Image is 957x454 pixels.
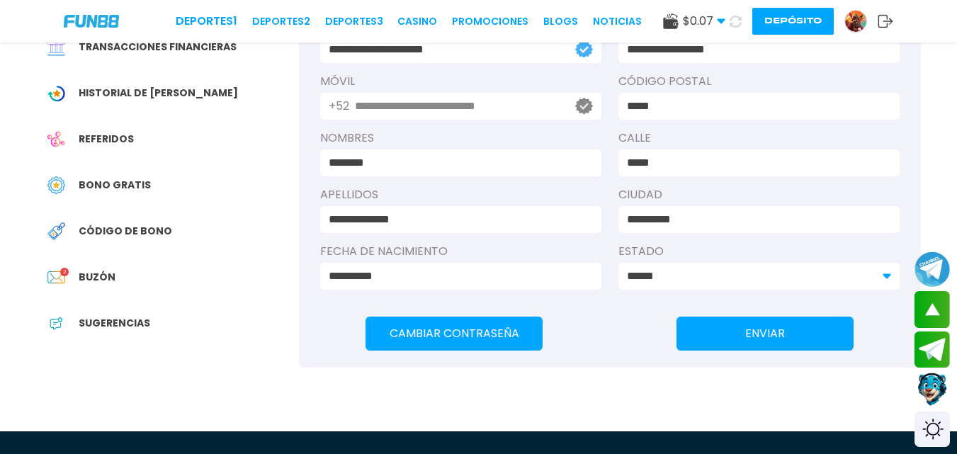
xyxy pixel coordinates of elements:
div: Switch theme [914,412,950,447]
span: Historial de [PERSON_NAME] [79,86,238,101]
label: NOMBRES [320,130,601,147]
img: Wagering Transaction [47,84,65,102]
label: Fecha de Nacimiento [320,243,601,260]
img: Referral [47,130,65,148]
label: Ciudad [618,186,900,203]
a: Free BonusBono Gratis [37,169,299,201]
span: $ 0.07 [683,13,725,30]
a: ReferralReferidos [37,123,299,155]
span: Referidos [79,132,134,147]
a: Deportes2 [252,14,310,29]
a: Deportes1 [176,13,237,30]
img: Inbox [47,268,65,286]
a: Wagering TransactionHistorial de [PERSON_NAME] [37,77,299,109]
a: Financial TransactionTransacciones financieras [37,31,299,63]
label: Calle [618,130,900,147]
a: NOTICIAS [593,14,642,29]
img: App Feedback [47,314,65,332]
span: Sugerencias [79,316,150,331]
a: App FeedbackSugerencias [37,307,299,339]
button: Cambiar Contraseña [366,317,543,351]
label: Móvil [320,73,601,90]
a: CASINO [397,14,437,29]
p: 2 [60,268,69,276]
a: Promociones [452,14,528,29]
label: APELLIDOS [320,186,601,203]
span: Buzón [79,270,115,285]
img: Company Logo [64,15,119,27]
button: scroll up [914,291,950,328]
a: Deportes3 [325,14,383,29]
span: Bono Gratis [79,178,151,193]
a: Avatar [844,10,878,33]
p: +52 [329,98,349,115]
a: Redeem BonusCódigo de bono [37,215,299,247]
label: Estado [618,243,900,260]
button: Join telegram [914,331,950,368]
img: Free Bonus [47,176,65,194]
span: Código de bono [79,224,172,239]
button: Join telegram channel [914,251,950,288]
button: ENVIAR [676,317,854,351]
a: BLOGS [543,14,578,29]
button: Contact customer service [914,371,950,408]
label: Código Postal [618,73,900,90]
img: Financial Transaction [47,38,65,56]
img: Avatar [845,11,866,32]
span: Transacciones financieras [79,40,237,55]
img: Redeem Bonus [47,222,65,240]
button: Depósito [752,8,834,35]
a: InboxBuzón2 [37,261,299,293]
